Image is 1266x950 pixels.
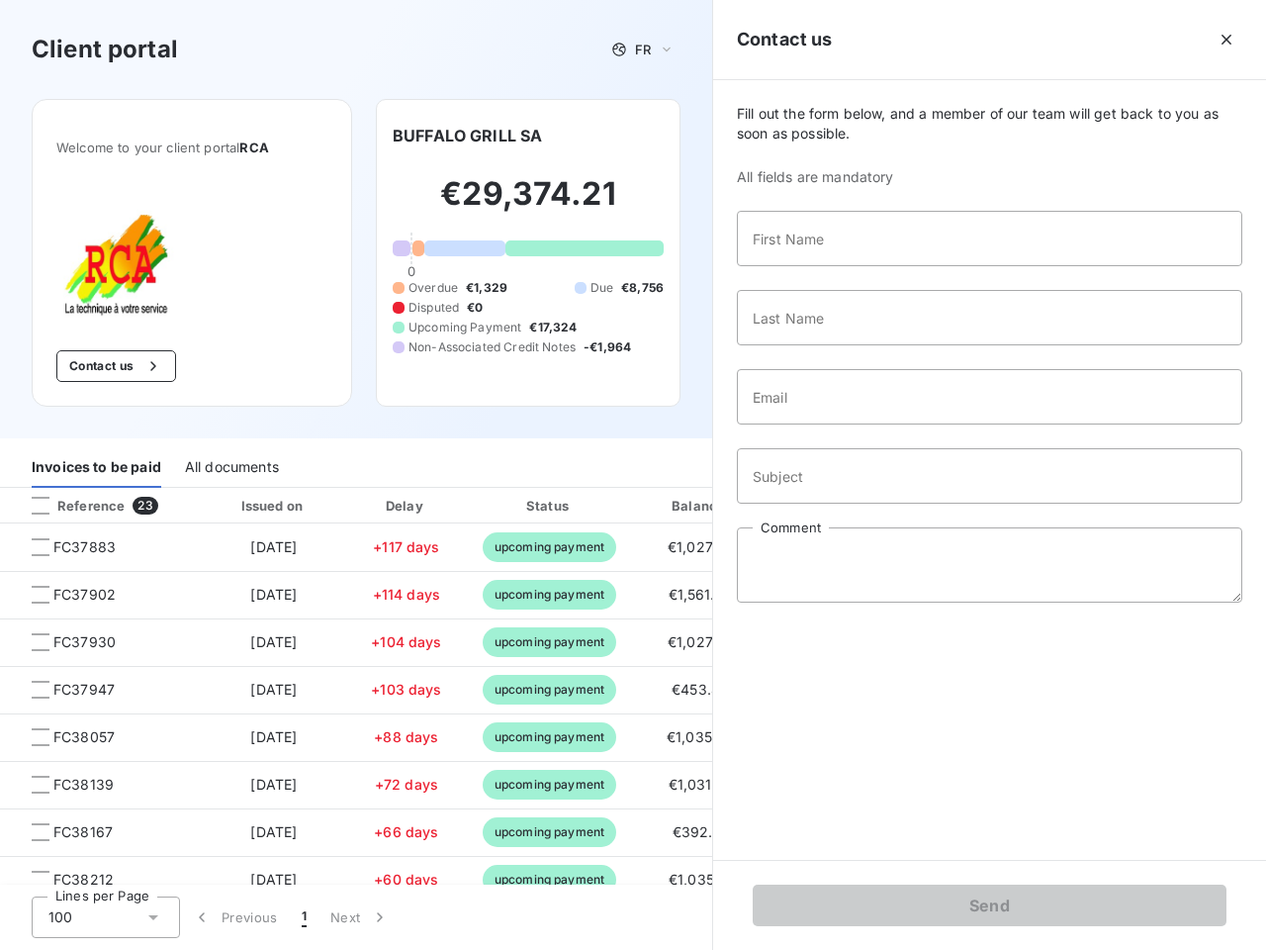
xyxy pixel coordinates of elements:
[374,871,438,888] span: +60 days
[737,290,1242,345] input: placeholder
[408,279,458,297] span: Overdue
[483,865,616,895] span: upcoming payment
[48,907,72,927] span: 100
[56,350,176,382] button: Contact us
[32,446,161,488] div: Invoices to be paid
[667,728,734,745] span: €1,035.36
[668,538,733,555] span: €1,027.68
[483,532,616,562] span: upcoming payment
[250,823,297,840] span: [DATE]
[185,446,279,488] div: All documents
[483,580,616,610] span: upcoming payment
[668,633,733,650] span: €1,027.68
[206,496,342,516] div: Issued on
[53,632,116,652] span: FC37930
[374,823,438,840] span: +66 days
[393,174,664,234] h2: €29,374.21
[737,104,1242,143] span: Fill out the form below, and a member of our team will get back to you as soon as possible.
[318,897,402,938] button: Next
[635,42,651,57] span: FR
[669,776,733,793] span: €1,031.78
[53,727,115,747] span: FC38057
[737,448,1242,504] input: placeholder
[408,319,521,336] span: Upcoming Payment
[408,338,576,356] span: Non-Associated Credit Notes
[371,633,441,650] span: +104 days
[483,627,616,657] span: upcoming payment
[53,680,115,700] span: FC37947
[371,681,441,698] span: +103 days
[590,279,613,297] span: Due
[250,586,297,603] span: [DATE]
[53,775,114,795] span: FC38139
[239,140,268,155] span: RCA
[56,140,327,155] span: Welcome to your client portal
[350,496,463,516] div: Delay
[529,319,577,336] span: €17,324
[250,871,297,888] span: [DATE]
[408,299,459,317] span: Disputed
[250,776,297,793] span: [DATE]
[393,124,542,147] h6: BUFFALO GRILL SA
[290,897,318,938] button: 1
[375,776,438,793] span: +72 days
[133,497,157,515] span: 23
[32,32,178,67] h3: Client portal
[302,907,307,927] span: 1
[407,263,415,279] span: 0
[737,369,1242,425] input: placeholder
[737,167,1242,187] span: All fields are mandatory
[250,728,297,745] span: [DATE]
[483,817,616,847] span: upcoming payment
[483,770,616,800] span: upcoming payment
[636,496,765,516] div: Balance
[373,586,440,603] span: +114 days
[467,299,483,317] span: €0
[250,681,297,698] span: [DATE]
[673,823,729,840] span: €392.77
[471,496,628,516] div: Status
[53,537,116,557] span: FC37883
[483,675,616,705] span: upcoming payment
[669,871,732,888] span: €1,035.12
[466,279,507,297] span: €1,329
[180,897,290,938] button: Previous
[373,538,439,555] span: +117 days
[753,885,1226,926] button: Send
[483,722,616,752] span: upcoming payment
[672,681,729,698] span: €453.46
[584,338,631,356] span: -€1,964
[737,26,833,53] h5: Contact us
[250,633,297,650] span: [DATE]
[669,586,733,603] span: €1,561.20
[250,538,297,555] span: [DATE]
[53,870,114,890] span: FC38212
[16,497,125,515] div: Reference
[53,585,116,605] span: FC37902
[53,822,113,842] span: FC38167
[737,211,1242,266] input: placeholder
[374,728,438,745] span: +88 days
[56,203,183,319] img: Company logo
[621,279,664,297] span: €8,756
